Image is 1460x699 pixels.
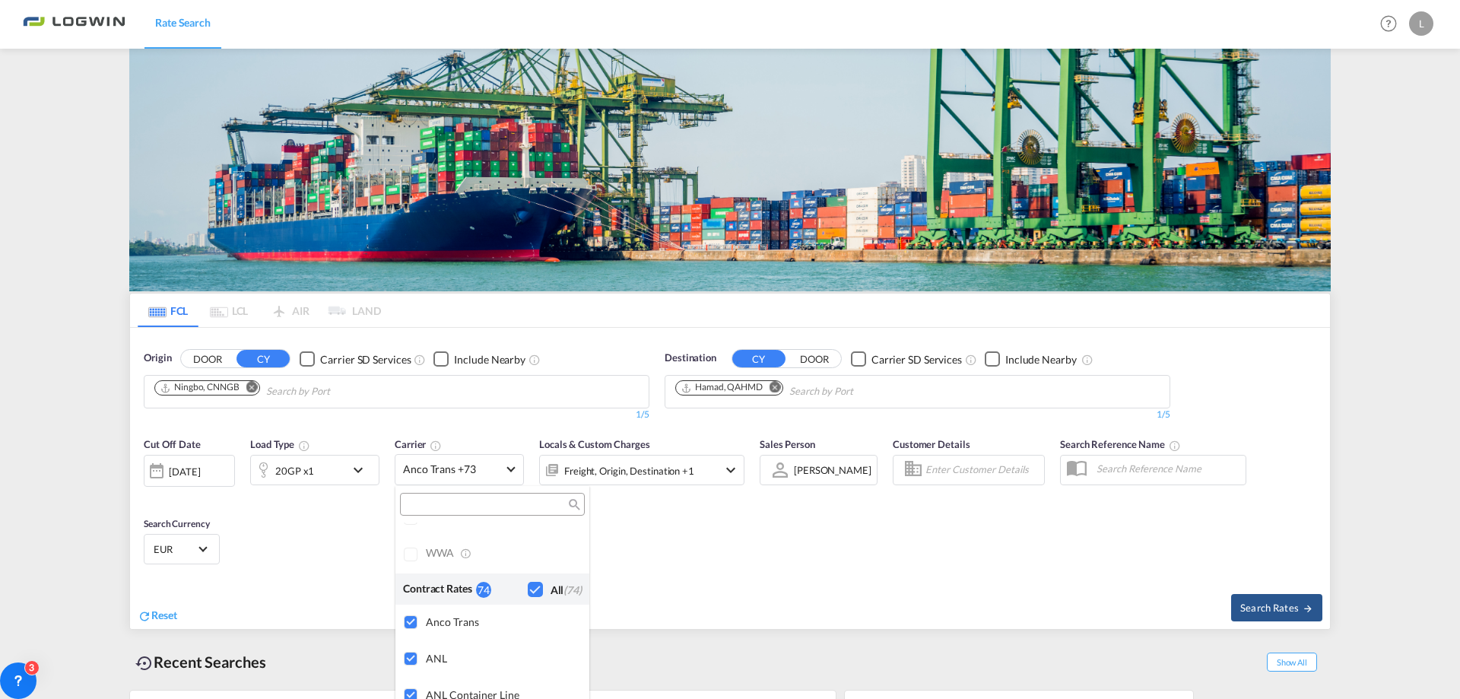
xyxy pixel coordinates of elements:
[426,615,577,628] div: Anco Trans
[426,652,577,665] div: ANL
[403,581,476,597] div: Contract Rates
[528,581,582,597] md-checkbox: Checkbox No Ink
[563,583,582,596] span: (74)
[476,582,491,598] div: 74
[460,547,474,561] md-icon: s18 icon-information-outline
[426,546,577,561] div: WWA
[567,499,579,510] md-icon: icon-magnify
[551,583,582,598] div: All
